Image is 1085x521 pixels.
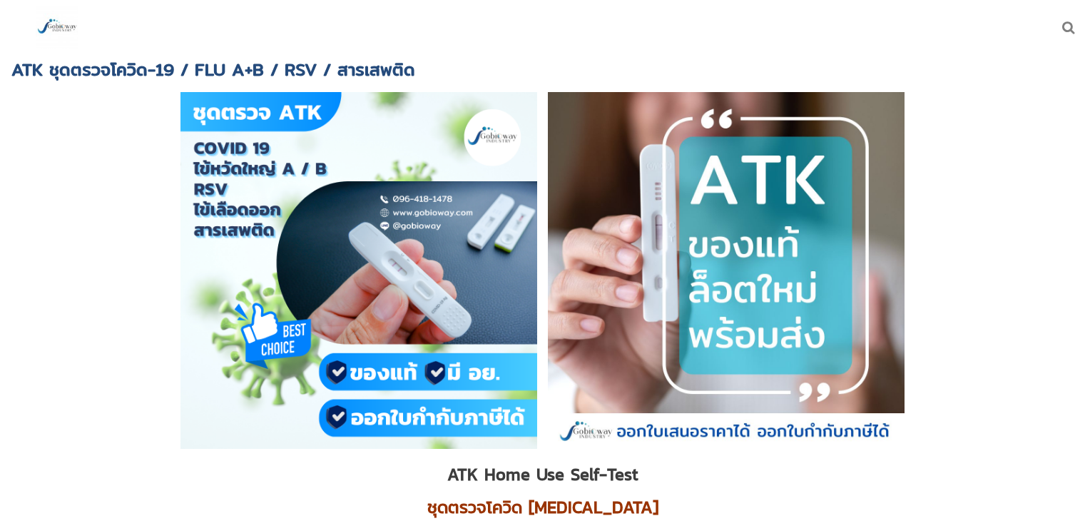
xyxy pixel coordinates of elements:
[180,92,537,449] img: ชุดตรวจ ATK โควิด COVID-19 ไข้หวัดใหญ่ สายพันธ์ A/B FLU A+B RSV สารเสพติด ไข้เลือดออก ไวรัสทางเดิ...
[36,6,78,49] img: large-1644130236041.jpg
[427,495,658,520] span: ชุดตรวจโควิด [MEDICAL_DATA]
[548,92,905,449] img: ชุดตรวจ ATK โควิด COVID-19 ไข้หวัดใหญ่ สายพันธ์ A/B FLU A+B RSV สารเสพติด ไข้เลือดออก ไวรัสทางเดิ...
[11,56,415,83] span: ATK ชุดตรวจโควิด-19 / FLU A+B / RSV / สารเสพติด
[447,462,638,487] span: ATK Home Use Self-Test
